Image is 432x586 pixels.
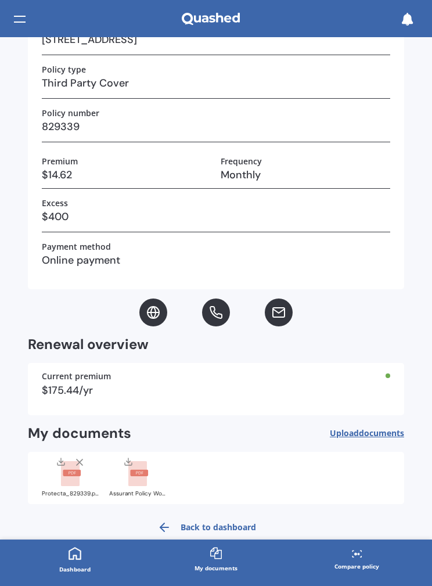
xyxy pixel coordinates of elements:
label: Policy type [42,64,86,74]
span: documents [359,427,404,438]
h3: Online payment [42,251,390,269]
label: Policy number [42,108,99,118]
h3: Third Party Cover [42,74,390,92]
div: Compare policy [334,560,379,572]
span: Upload [330,429,404,438]
h3: 829339 [42,118,390,135]
h2: My documents [28,425,131,443]
div: Dashboard [59,563,91,575]
div: Assurant Policy Wording.pdf [109,491,167,497]
a: Back to dashboard [150,513,263,541]
div: My documents [195,562,237,574]
h2: Renewal overview [28,336,404,354]
button: Uploaddocuments [330,425,404,443]
div: $175.44/yr [42,385,390,396]
h3: Monthly [221,166,390,184]
h3: $14.62 [42,166,211,184]
div: Protecta_829339.pdf [42,491,100,497]
label: Premium [42,156,78,166]
div: Current premium [42,372,390,380]
a: My documents [146,540,287,581]
label: Frequency [221,156,262,166]
h3: $400 [42,208,390,225]
label: Excess [42,198,68,208]
a: Compare policy [286,540,427,581]
a: Dashboard [5,540,146,581]
h3: [STREET_ADDRESS] [42,31,390,48]
label: Payment method [42,242,111,251]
